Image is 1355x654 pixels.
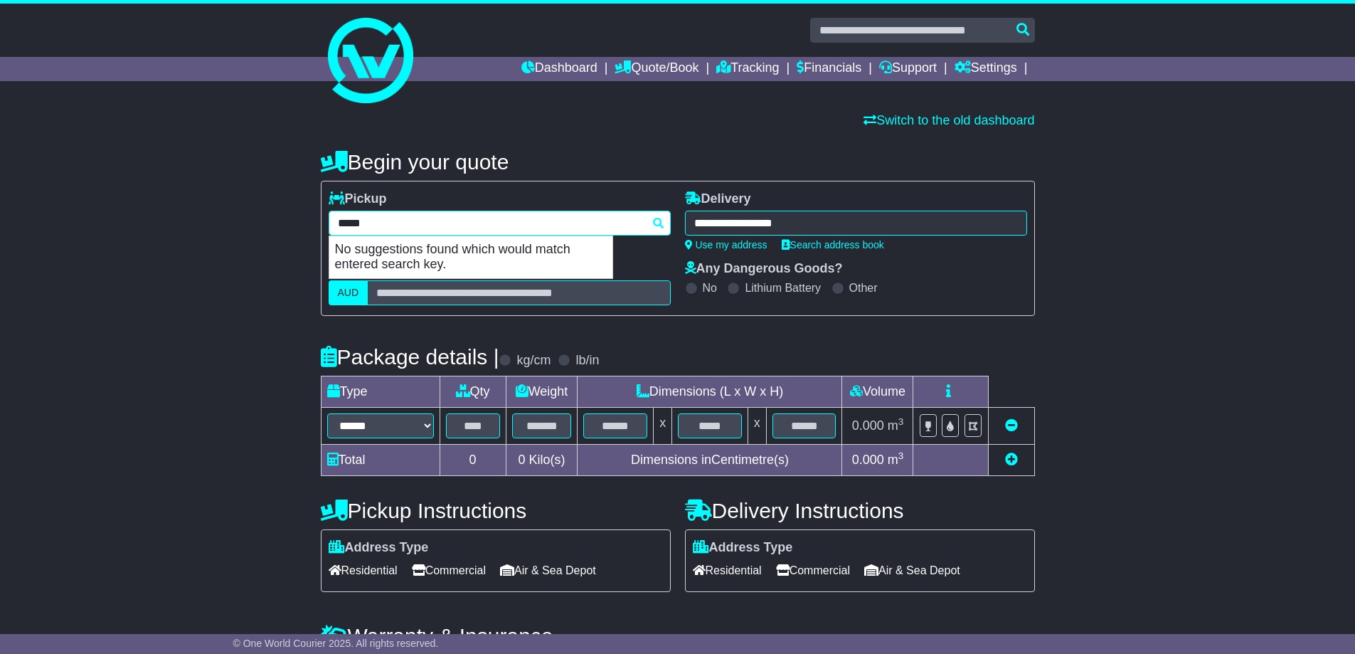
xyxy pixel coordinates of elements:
[506,376,578,408] td: Weight
[955,57,1017,81] a: Settings
[864,113,1034,127] a: Switch to the old dashboard
[1005,418,1018,433] a: Remove this item
[842,376,913,408] td: Volume
[888,453,904,467] span: m
[329,559,398,581] span: Residential
[703,281,717,295] label: No
[521,57,597,81] a: Dashboard
[615,57,698,81] a: Quote/Book
[321,376,440,408] td: Type
[748,408,766,445] td: x
[440,376,506,408] td: Qty
[693,559,762,581] span: Residential
[898,416,904,427] sup: 3
[654,408,672,445] td: x
[898,450,904,461] sup: 3
[412,559,486,581] span: Commercial
[852,418,884,433] span: 0.000
[321,624,1035,648] h4: Warranty & Insurance
[685,261,843,277] label: Any Dangerous Goods?
[233,638,439,649] span: © One World Courier 2025. All rights reserved.
[321,150,1035,174] h4: Begin your quote
[321,445,440,476] td: Total
[745,281,821,295] label: Lithium Battery
[329,280,368,305] label: AUD
[516,353,551,369] label: kg/cm
[578,445,842,476] td: Dimensions in Centimetre(s)
[506,445,578,476] td: Kilo(s)
[440,445,506,476] td: 0
[888,418,904,433] span: m
[782,239,884,250] a: Search address book
[329,191,387,207] label: Pickup
[1005,453,1018,467] a: Add new item
[693,540,793,556] label: Address Type
[500,559,596,581] span: Air & Sea Depot
[852,453,884,467] span: 0.000
[879,57,937,81] a: Support
[716,57,779,81] a: Tracking
[321,345,499,369] h4: Package details |
[578,376,842,408] td: Dimensions (L x W x H)
[575,353,599,369] label: lb/in
[518,453,525,467] span: 0
[685,239,767,250] a: Use my address
[849,281,878,295] label: Other
[329,211,671,236] typeahead: Please provide city
[329,236,612,278] p: No suggestions found which would match entered search key.
[864,559,960,581] span: Air & Sea Depot
[685,499,1035,522] h4: Delivery Instructions
[797,57,861,81] a: Financials
[685,191,751,207] label: Delivery
[776,559,850,581] span: Commercial
[321,499,671,522] h4: Pickup Instructions
[329,540,429,556] label: Address Type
